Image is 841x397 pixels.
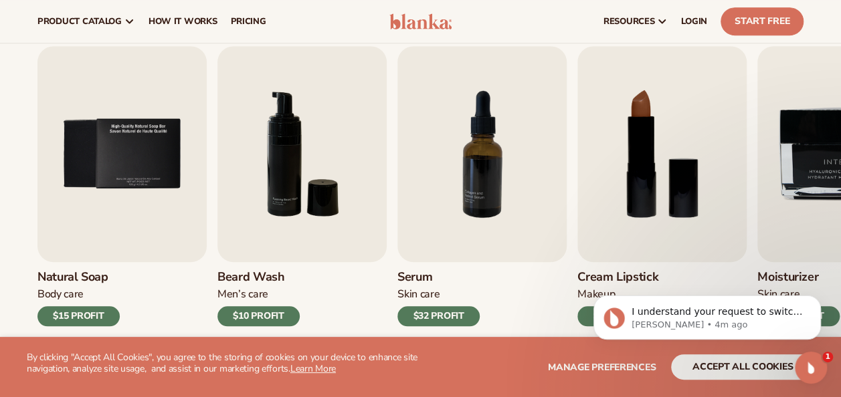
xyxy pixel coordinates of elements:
span: Manage preferences [548,361,656,374]
h3: Serum [397,270,480,285]
span: resources [603,16,654,27]
img: logo [389,13,452,29]
a: Learn More [290,362,336,375]
button: accept all cookies [671,354,814,380]
iframe: Intercom live chat [795,352,827,384]
div: Men’s Care [217,287,300,301]
button: Manage preferences [548,354,656,380]
h3: Beard Wash [217,270,300,285]
span: How It Works [149,16,217,27]
a: 6 / 9 [217,46,387,326]
div: $32 PROFIT [397,306,480,326]
h3: Natural Soap [37,270,120,285]
div: $10 PROFIT [217,306,300,326]
div: Body Care [37,287,120,301]
span: LOGIN [681,16,707,27]
iframe: Intercom notifications message [573,267,841,361]
p: By clicking "Accept All Cookies", you agree to the storing of cookies on your device to enhance s... [27,352,421,375]
a: 7 / 9 [397,46,567,326]
a: 8 / 9 [577,46,747,326]
div: Skin Care [397,287,480,301]
a: Start Free [721,7,804,35]
span: product catalog [37,16,122,27]
div: $15 PROFIT [37,306,120,326]
span: pricing [230,16,266,27]
span: 1 [822,352,833,362]
a: 5 / 9 [37,46,207,326]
